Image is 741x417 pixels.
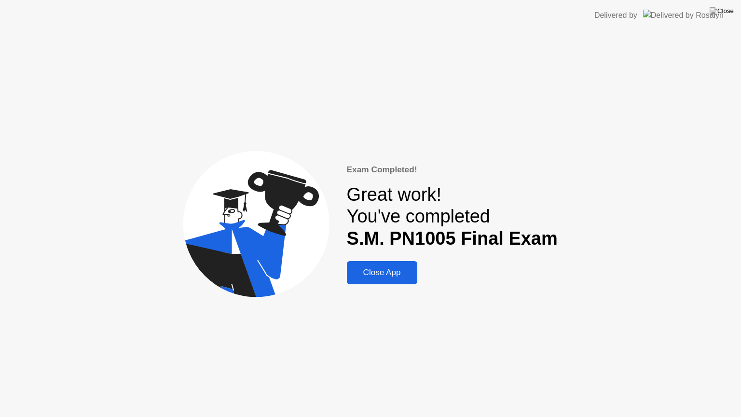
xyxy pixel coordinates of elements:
div: Close App [350,268,414,278]
div: Exam Completed! [347,164,558,176]
b: S.M. PN1005 Final Exam [347,228,558,249]
div: Great work! You've completed [347,184,558,250]
img: Close [710,7,734,15]
div: Delivered by [594,10,637,21]
button: Close App [347,261,417,284]
img: Delivered by Rosalyn [643,10,724,21]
